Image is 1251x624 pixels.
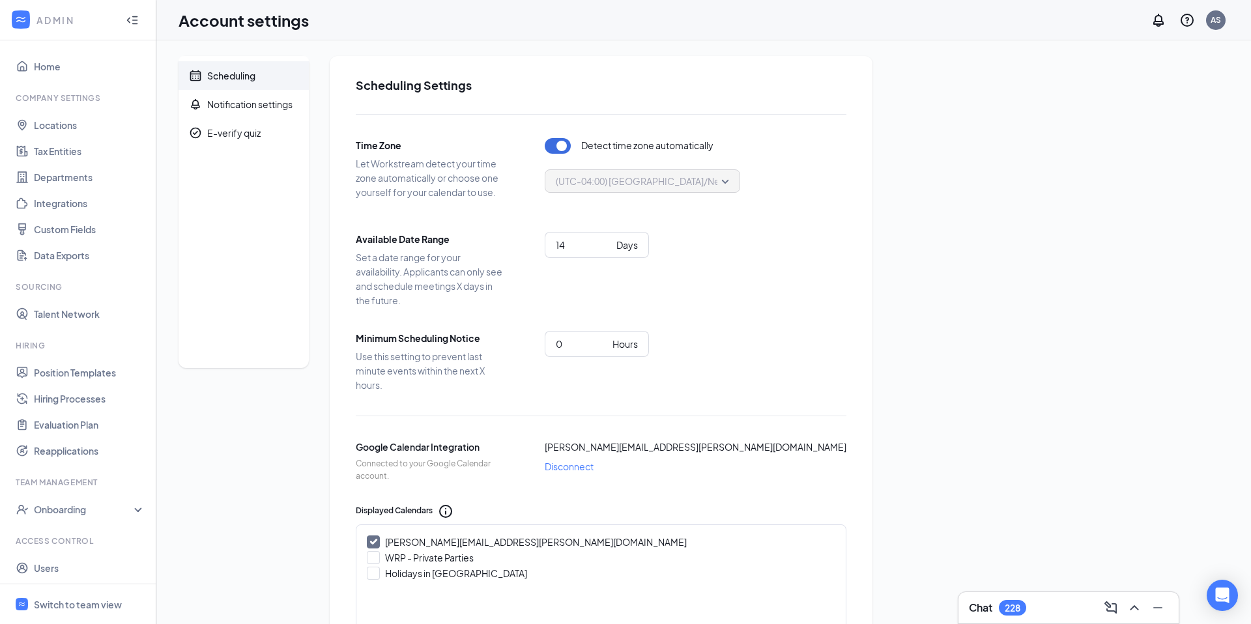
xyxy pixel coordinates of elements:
button: ChevronUp [1124,597,1145,618]
h2: Scheduling Settings [356,77,846,93]
a: Hiring Processes [34,386,145,412]
span: Use this setting to prevent last minute events within the next X hours. [356,349,506,392]
span: Available Date Range [356,232,506,246]
svg: QuestionInfo [1179,12,1195,28]
a: BellNotification settings [179,90,309,119]
svg: Collapse [126,14,139,27]
div: Scheduling [207,69,255,82]
button: Minimize [1147,597,1168,618]
svg: Info [438,503,453,519]
span: Time Zone [356,138,506,152]
h3: Chat [969,601,992,615]
div: 228 [1005,603,1020,614]
svg: ComposeMessage [1103,600,1119,616]
button: ComposeMessage [1100,597,1121,618]
svg: UserCheck [16,503,29,516]
div: Days [616,238,638,252]
div: Hours [612,337,638,351]
svg: CheckmarkCircle [189,126,202,139]
span: Displayed Calendars [356,505,433,517]
div: WRP - Private Parties [385,551,474,564]
svg: Notifications [1151,12,1166,28]
svg: Minimize [1150,600,1166,616]
div: Sourcing [16,281,143,292]
svg: Bell [189,98,202,111]
span: Minimum Scheduling Notice [356,331,506,345]
span: Let Workstream detect your time zone automatically or choose one yourself for your calendar to use. [356,156,506,199]
svg: ChevronUp [1127,600,1142,616]
span: Disconnect [545,459,594,474]
svg: WorkstreamLogo [14,13,27,26]
a: CheckmarkCircleE-verify quiz [179,119,309,147]
a: Reapplications [34,438,145,464]
div: ADMIN [36,14,114,27]
div: Switch to team view [34,598,122,611]
span: (UTC-04:00) [GEOGRAPHIC_DATA]/New_York - Eastern Time [556,171,814,191]
a: Evaluation Plan [34,412,145,438]
a: Departments [34,164,145,190]
span: Connected to your Google Calendar account. [356,458,506,483]
span: Set a date range for your availability. Applicants can only see and schedule meetings X days in t... [356,250,506,307]
a: Position Templates [34,360,145,386]
div: Onboarding [34,503,134,516]
div: Access control [16,535,143,546]
div: Notification settings [207,98,293,111]
svg: Calendar [189,69,202,82]
h1: Account settings [179,9,309,31]
span: Detect time zone automatically [581,138,713,154]
div: Team Management [16,477,143,488]
a: Custom Fields [34,216,145,242]
a: Home [34,53,145,79]
a: Locations [34,112,145,138]
svg: WorkstreamLogo [18,600,26,608]
a: Roles and Permissions [34,581,145,607]
span: [PERSON_NAME][EMAIL_ADDRESS][PERSON_NAME][DOMAIN_NAME] [545,440,846,454]
div: E-verify quiz [207,126,261,139]
div: AS [1211,14,1221,25]
a: Integrations [34,190,145,216]
a: Tax Entities [34,138,145,164]
a: CalendarScheduling [179,61,309,90]
div: Hiring [16,340,143,351]
div: [PERSON_NAME][EMAIL_ADDRESS][PERSON_NAME][DOMAIN_NAME] [385,535,687,548]
a: Data Exports [34,242,145,268]
a: Talent Network [34,301,145,327]
span: Google Calendar Integration [356,440,506,454]
a: Users [34,555,145,581]
div: Holidays in [GEOGRAPHIC_DATA] [385,567,527,580]
div: Company Settings [16,92,143,104]
div: Open Intercom Messenger [1207,580,1238,611]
